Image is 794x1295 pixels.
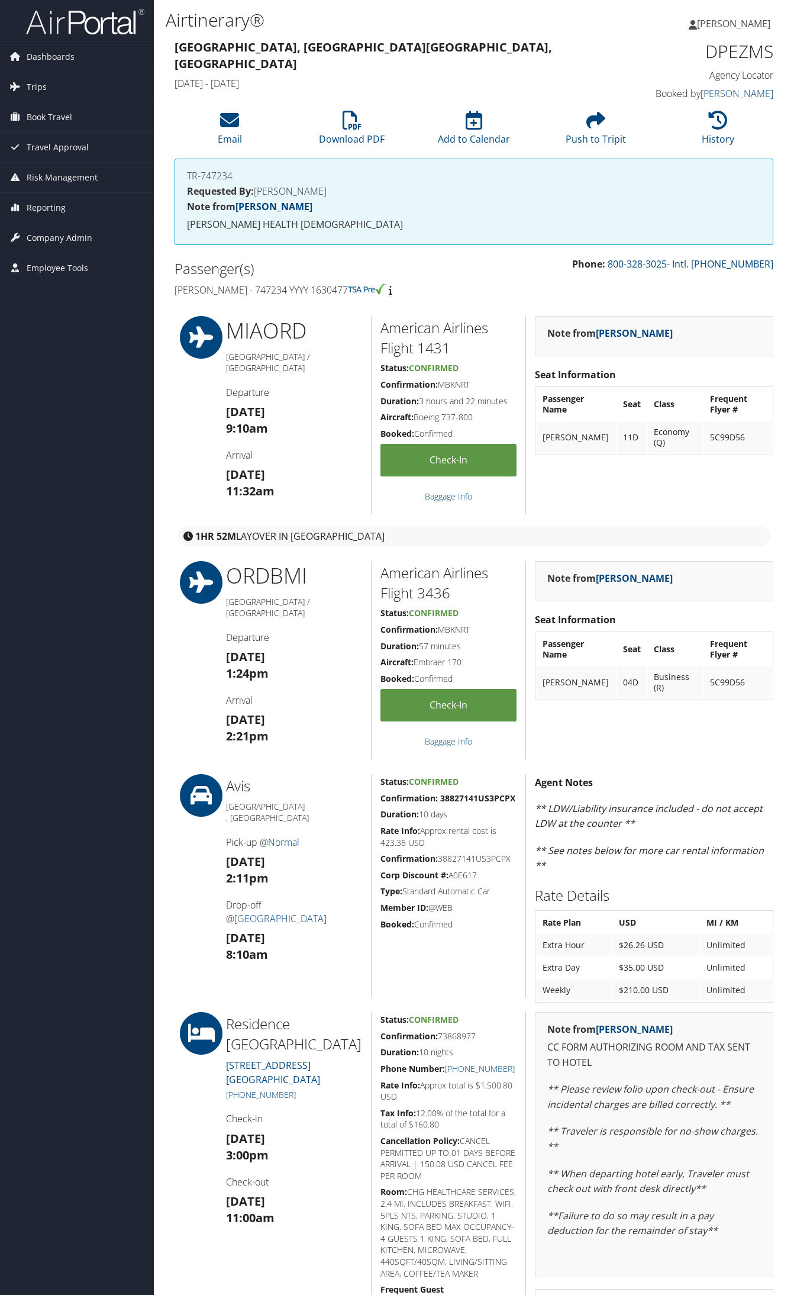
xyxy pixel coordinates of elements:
[572,257,605,270] strong: Phone:
[27,223,92,253] span: Company Admin
[617,388,647,420] th: Seat
[226,1059,320,1086] a: [STREET_ADDRESS][GEOGRAPHIC_DATA]
[380,853,438,864] strong: Confirmation:
[380,1186,407,1197] strong: Room:
[704,421,772,453] td: 5C99D56
[380,379,517,391] h5: MBKNRT
[596,1023,673,1036] a: [PERSON_NAME]
[547,1209,718,1238] em: **Failure to do so may result in a pay deduction for the remainder of stay**
[380,885,517,897] h5: Standard Automatic Car
[380,1063,445,1074] strong: Phone Number:
[175,39,552,72] strong: [GEOGRAPHIC_DATA], [GEOGRAPHIC_DATA] [GEOGRAPHIC_DATA], [GEOGRAPHIC_DATA]
[409,1014,459,1025] span: Confirmed
[701,957,772,978] td: Unlimited
[537,912,612,933] th: Rate Plan
[380,673,517,685] h5: Confirmed
[226,1112,363,1125] h4: Check-in
[547,1023,673,1036] strong: Note from
[175,77,619,90] h4: [DATE] - [DATE]
[613,935,699,956] td: $26.26 USD
[187,185,254,198] strong: Requested By:
[380,673,414,684] strong: Booked:
[380,362,409,373] strong: Status:
[226,1089,296,1100] a: [PHONE_NUMBER]
[226,665,269,681] strong: 1:24pm
[380,1107,416,1119] strong: Tax Info:
[409,607,459,618] span: Confirmed
[380,656,414,668] strong: Aircraft:
[617,421,647,453] td: 11D
[218,117,242,146] a: Email
[166,8,577,33] h1: Airtinerary®
[226,1014,363,1054] h2: Residence [GEOGRAPHIC_DATA]
[226,711,265,727] strong: [DATE]
[226,853,265,869] strong: [DATE]
[187,217,761,233] p: [PERSON_NAME] HEALTH [DEMOGRAPHIC_DATA]
[380,853,517,865] h5: 38827141US3PCPX
[704,388,772,420] th: Frequent Flyer #
[617,633,647,665] th: Seat
[701,912,772,933] th: MI / KM
[226,1193,265,1209] strong: [DATE]
[226,316,363,346] h1: MIA ORD
[535,802,763,830] em: ** LDW/Liability insurance included - do not accept LDW at the counter **
[380,1030,517,1042] h5: 73868977
[380,885,402,897] strong: Type:
[701,87,773,100] a: [PERSON_NAME]
[226,870,269,886] strong: 2:11pm
[380,1135,517,1181] h5: CANCEL PERMITTED UP TO 01 DAYS BEFORE ARRIVAL | 150.08 USD CANCEL FEE PER ROOM
[613,912,699,933] th: USD
[537,388,616,420] th: Passenger Name
[566,117,626,146] a: Push to Tripit
[380,428,414,439] strong: Booked:
[380,411,517,423] h5: Boeing 737-800
[701,980,772,1001] td: Unlimited
[177,526,770,546] div: layover in [GEOGRAPHIC_DATA]
[226,649,265,665] strong: [DATE]
[537,421,616,453] td: [PERSON_NAME]
[226,776,363,796] h2: Avis
[648,388,703,420] th: Class
[704,633,772,665] th: Frequent Flyer #
[380,1186,517,1279] h5: CHG HEALTHCARE SERVICES, 2.4 MI, INCLUDES BREAKFAST, WIFI, 5PLS NTS, PARKING, STUDIO, 1 KING, SOF...
[226,801,363,824] h5: [GEOGRAPHIC_DATA] , [GEOGRAPHIC_DATA]
[195,530,236,543] strong: 1HR 52M
[697,17,770,30] span: [PERSON_NAME]
[537,980,612,1001] td: Weekly
[348,284,386,294] img: tsa-precheck.png
[380,919,517,930] h5: Confirmed
[608,257,773,270] a: 800-328-3025- Intl. [PHONE_NUMBER]
[226,449,363,462] h4: Arrival
[268,836,299,849] a: Normal
[380,607,409,618] strong: Status:
[596,572,673,585] a: [PERSON_NAME]
[226,1147,269,1163] strong: 3:00pm
[380,640,419,652] strong: Duration:
[226,930,265,946] strong: [DATE]
[226,1175,363,1188] h4: Check-out
[380,428,517,440] h5: Confirmed
[380,776,409,787] strong: Status:
[234,912,327,925] a: [GEOGRAPHIC_DATA]
[547,1083,754,1111] em: ** Please review folio upon check-out - Ensure incidental charges are billed correctly. **
[226,483,275,499] strong: 11:32am
[637,87,774,100] h4: Booked by
[380,624,517,636] h5: MBKNRT
[226,596,363,619] h5: [GEOGRAPHIC_DATA] / [GEOGRAPHIC_DATA]
[226,898,363,925] h4: Drop-off @
[26,8,144,36] img: airportal-logo.png
[380,1030,438,1042] strong: Confirmation:
[27,193,66,223] span: Reporting
[535,885,773,906] h2: Rate Details
[380,1046,419,1058] strong: Duration:
[235,200,312,213] a: [PERSON_NAME]
[438,117,510,146] a: Add to Calendar
[380,808,517,820] h5: 10 days
[648,666,703,698] td: Business (R)
[547,327,673,340] strong: Note from
[380,902,517,914] h5: @WEB
[547,1125,758,1153] em: ** Traveler is responsible for no-show charges. **
[535,776,593,789] strong: Agent Notes
[27,133,89,162] span: Travel Approval
[380,395,517,407] h5: 3 hours and 22 minutes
